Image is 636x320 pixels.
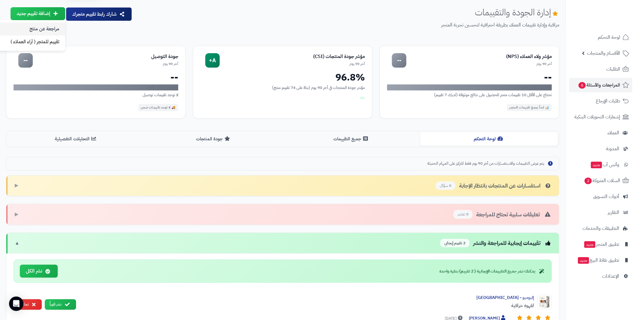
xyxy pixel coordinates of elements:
span: جديد [578,257,589,264]
div: يمكنك نشر جميع التقييمات الإيجابية ( 2 تقييم) بنقرة واحدة [439,268,546,274]
div: جودة التوصيل [33,53,178,60]
div: لا توجد تقييمات توصيل [14,92,178,98]
button: جودة المنتجات [145,132,283,146]
div: لا توجد بيانات كافية [387,84,552,90]
div: مؤشر جودة المنتجات (CSI) [220,53,365,60]
a: تطبيق نقاط البيعجديد [569,253,632,267]
span: العملاء [607,129,619,137]
a: الإعدادات [569,269,632,283]
span: الإعدادات [602,272,619,280]
div: استفسارات عن المنتجات بانتظار الإجابة [436,181,552,190]
div: تعليقات سلبية تحتاج للمراجعة [454,210,552,219]
span: طلبات الإرجاع [596,97,620,105]
a: التطبيقات والخدمات [569,221,632,236]
div: مؤشر ولاء العملاء (NPS) [406,53,552,60]
a: المراجعات والأسئلة6 [569,78,632,92]
span: السلات المتروكة [584,176,620,185]
a: وآتس آبجديد [569,157,632,172]
div: -- [392,53,406,68]
a: الطلبات [569,62,632,76]
div: -- [18,53,33,68]
span: المراجعات والأسئلة [578,81,620,89]
span: الطلبات [606,65,620,73]
button: تجاهل [14,299,42,310]
a: المدونة [569,142,632,156]
div: A+ [205,53,220,68]
a: لوحة التحكم [569,30,632,44]
button: التحليلات التفصيلية [8,132,145,146]
span: لوحة التحكم [598,33,620,41]
span: التقارير [608,208,619,217]
img: Product [537,295,552,309]
a: التقارير [569,205,632,220]
button: نشر الكل [20,265,58,278]
button: إضافة تقييم جديد [11,7,65,20]
span: 2 تقييم إيجابي [440,239,469,248]
span: ▶ [15,182,18,189]
span: المدونة [606,145,619,153]
span: 0 عنصر [454,210,472,219]
span: جديد [584,241,595,248]
span: إشعارات التحويلات البنكية [574,113,620,121]
a: تطبيق المتجرجديد [569,237,632,251]
div: Open Intercom Messenger [9,297,23,311]
a: العملاء [569,126,632,140]
div: تحتاج على الأقل 10 تقييمات متجر للحصول على نتائج موثوقة (لديك 7 تقييم) [387,92,552,98]
img: logo-2.png [595,15,630,28]
div: آخر 90 يوم [33,61,178,66]
span: الأقسام والمنتجات [587,49,620,57]
div: آخر 90 يوم [220,61,365,66]
div: لقهوة خرافية [81,302,534,309]
span: يتم عرض التقييمات والاستفسارات من آخر 90 يوم فقط للتركيز على المهام الحديثة [427,161,544,166]
span: أدوات التسويق [593,192,619,201]
button: نشر فوراً [45,299,76,310]
button: جميع التقييمات [283,132,420,146]
span: 2 [585,178,592,184]
a: السلات المتروكة2 [569,173,632,188]
div: 🚚 لا توجد تقييمات شحن [138,104,178,111]
span: التطبيقات والخدمات [582,224,619,233]
span: جديد [591,162,602,168]
div: 📊 ابدأ بجمع تقييمات المتجر [507,104,552,111]
button: شارك رابط تقييم متجرك [66,8,132,21]
span: ▼ [15,240,20,247]
a: طلبات الإرجاع [569,94,632,108]
a: أدوات التسويق [569,189,632,204]
span: 0 سؤال [436,181,455,190]
span: وآتس آب [590,160,619,169]
span: 6 [579,82,586,89]
div: تقييمات إيجابية للمراجعة والنشر [440,239,552,248]
h1: إدارة الجودة والتقييمات [475,7,559,17]
div: آخر 90 يوم [406,61,552,66]
div: -- [387,72,552,82]
div: -- [14,72,178,82]
div: لا توجد بيانات كافية [14,84,178,90]
button: لوحة التحكم [420,132,558,146]
span: ▶ [15,211,18,218]
div: 96.8% [200,72,365,82]
span: تطبيق نقاط البيع [577,256,619,264]
p: مراقبة وإدارة تقييمات العملاء بطريقة احترافية لتحسين تجربة المتجر [137,22,559,29]
div: مؤشر جودة المنتجات في آخر 90 يوم (بناءً على 74 تقييم منتج) [200,84,365,91]
span: تطبيق المتجر [584,240,619,248]
a: إشعارات التحويلات البنكية [569,110,632,124]
div: إلبومبو - [GEOGRAPHIC_DATA] [81,295,534,301]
